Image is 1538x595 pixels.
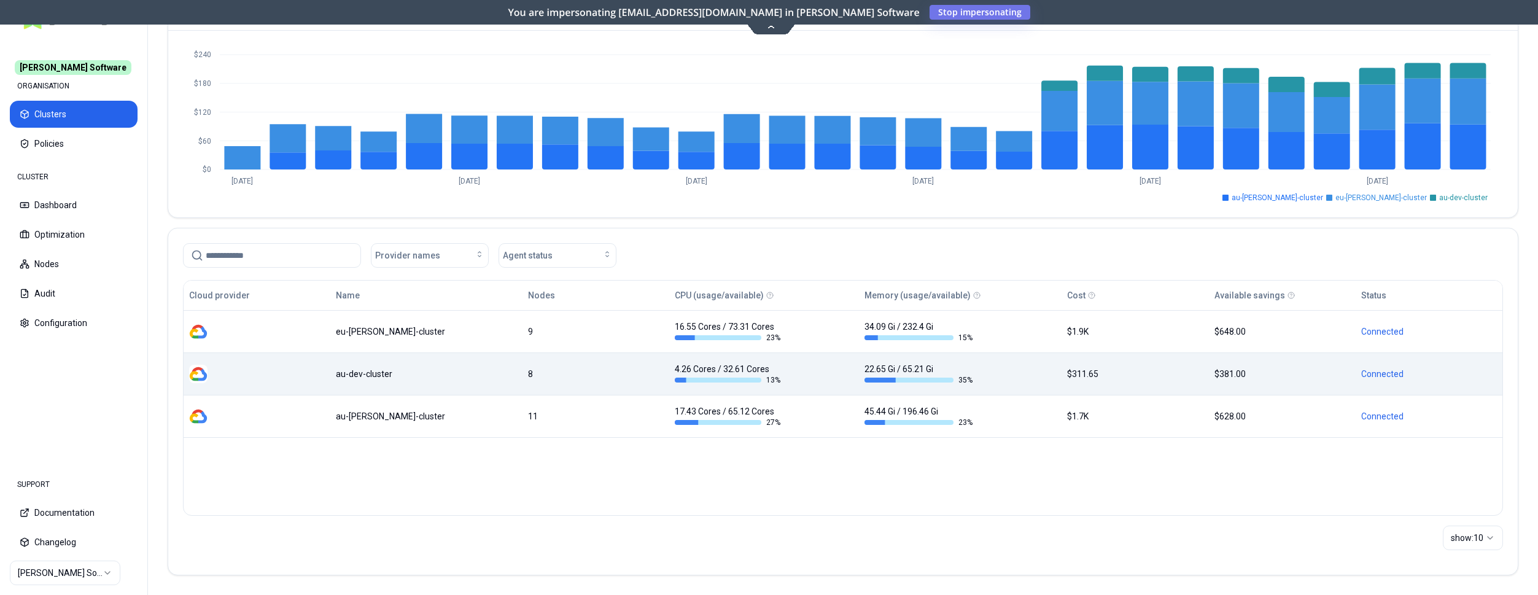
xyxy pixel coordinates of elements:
div: eu-rex-cluster [336,325,517,338]
div: 22.65 Gi / 65.21 Gi [864,363,973,385]
button: Nodes [10,251,138,278]
tspan: [DATE] [1367,177,1388,185]
button: Provider names [371,243,489,268]
button: Name [336,283,360,308]
tspan: [DATE] [686,177,707,185]
button: Clusters [10,101,138,128]
button: Agent status [499,243,616,268]
button: Configuration [10,309,138,336]
tspan: $180 [194,79,211,88]
div: 15 % [864,333,973,343]
div: $628.00 [1214,410,1350,422]
div: 23 % [675,333,783,343]
div: $381.00 [1214,368,1350,380]
button: Documentation [10,499,138,526]
div: $311.65 [1067,368,1203,380]
span: eu-[PERSON_NAME]-cluster [1335,193,1427,203]
button: Audit [10,280,138,307]
button: Nodes [528,283,555,308]
tspan: $0 [203,165,211,174]
div: 45.44 Gi / 196.46 Gi [864,405,973,427]
span: Agent status [503,249,553,262]
button: Changelog [10,529,138,556]
img: gcp [189,407,208,426]
div: 34.09 Gi / 232.4 Gi [864,321,973,343]
button: Cost [1067,283,1086,308]
span: [PERSON_NAME] Software [15,60,131,75]
div: au-rex-cluster [336,410,517,422]
button: Memory (usage/available) [864,283,971,308]
div: $648.00 [1214,325,1350,338]
div: au-dev-cluster [336,368,517,380]
div: 35 % [864,375,973,385]
button: Dashboard [10,192,138,219]
div: ORGANISATION [10,74,138,98]
button: Optimization [10,221,138,248]
tspan: $120 [194,108,211,117]
div: 27 % [675,418,783,427]
div: $1.9K [1067,325,1203,338]
div: 11 [528,410,664,422]
tspan: $240 [194,50,211,59]
div: $1.7K [1067,410,1203,422]
div: 9 [528,325,664,338]
div: 8 [528,368,664,380]
button: Available savings [1214,283,1285,308]
div: Connected [1361,410,1497,422]
img: gcp [189,365,208,383]
div: 17.43 Cores / 65.12 Cores [675,405,783,427]
tspan: [DATE] [912,177,934,185]
div: 4.26 Cores / 32.61 Cores [675,363,783,385]
div: 13 % [675,375,783,385]
div: Connected [1361,368,1497,380]
tspan: [DATE] [1140,177,1161,185]
button: Cloud provider [189,283,250,308]
tspan: [DATE] [459,177,480,185]
tspan: $60 [198,137,211,146]
span: au-dev-cluster [1439,193,1488,203]
div: 16.55 Cores / 73.31 Cores [675,321,783,343]
button: CPU (usage/available) [675,283,764,308]
div: Connected [1361,325,1497,338]
div: CLUSTER [10,165,138,189]
button: Policies [10,130,138,157]
div: SUPPORT [10,472,138,497]
div: Status [1361,289,1386,301]
span: au-[PERSON_NAME]-cluster [1232,193,1323,203]
img: gcp [189,322,208,341]
span: Provider names [375,249,440,262]
tspan: [DATE] [231,177,253,185]
div: 23 % [864,418,973,427]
